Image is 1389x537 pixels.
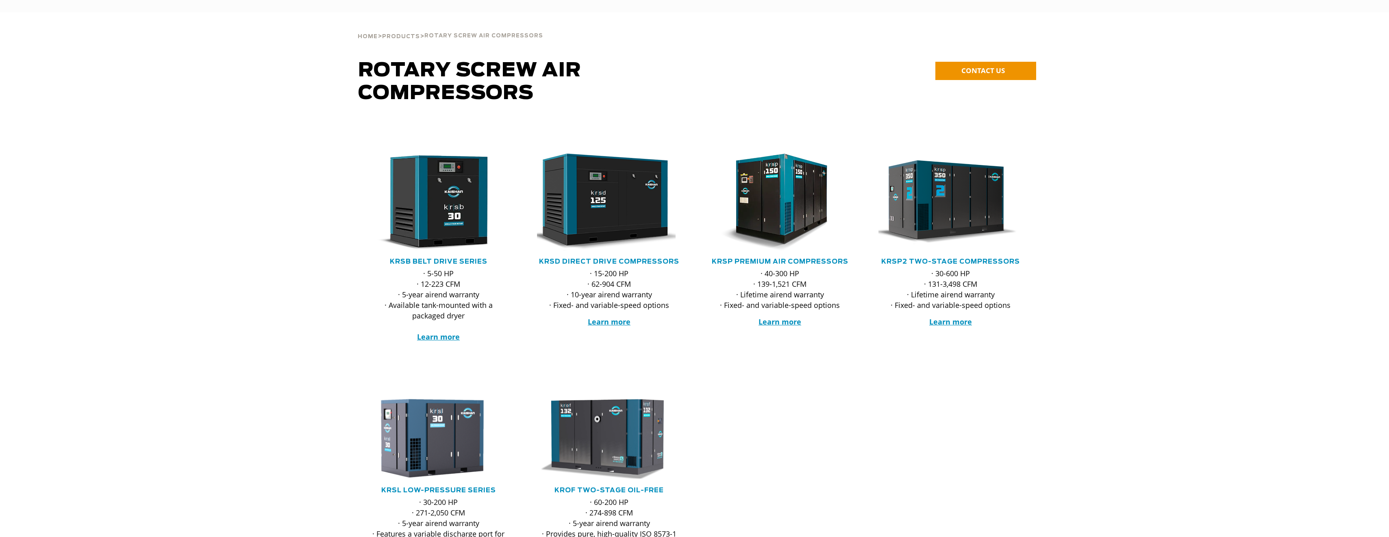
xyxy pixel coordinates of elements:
[366,268,511,342] p: · 5-50 HP · 12-223 CFM · 5-year airend warranty · Available tank-mounted with a packaged dryer
[381,487,496,494] a: KRSL Low-Pressure Series
[390,258,487,265] a: KRSB Belt Drive Series
[531,397,676,480] img: krof132
[588,317,630,327] a: Learn more
[702,154,846,251] img: krsp150
[366,154,511,251] div: krsb30
[358,34,378,39] span: Home
[382,32,420,40] a: Products
[424,33,543,39] span: Rotary Screw Air Compressors
[708,154,852,251] div: krsp150
[382,34,420,39] span: Products
[759,317,801,327] a: Learn more
[712,258,848,265] a: KRSP Premium Air Compressors
[358,61,581,103] span: Rotary Screw Air Compressors
[358,12,543,43] div: > >
[537,154,682,251] div: krsd125
[872,154,1017,251] img: krsp350
[554,487,664,494] a: KROF TWO-STAGE OIL-FREE
[935,62,1036,80] a: CONTACT US
[531,154,676,251] img: krsd125
[358,32,378,40] a: Home
[878,154,1023,251] div: krsp350
[961,66,1005,75] span: CONTACT US
[708,268,852,310] p: · 40-300 HP · 139-1,521 CFM · Lifetime airend warranty · Fixed- and variable-speed options
[878,268,1023,310] p: · 30-600 HP · 131-3,498 CFM · Lifetime airend warranty · Fixed- and variable-speed options
[360,154,505,251] img: krsb30
[537,397,682,480] div: krof132
[881,258,1020,265] a: KRSP2 Two-Stage Compressors
[929,317,972,327] a: Learn more
[366,397,511,480] div: krsl30
[537,268,682,310] p: · 15-200 HP · 62-904 CFM · 10-year airend warranty · Fixed- and variable-speed options
[360,397,505,480] img: krsl30
[417,332,460,342] a: Learn more
[539,258,679,265] a: KRSD Direct Drive Compressors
